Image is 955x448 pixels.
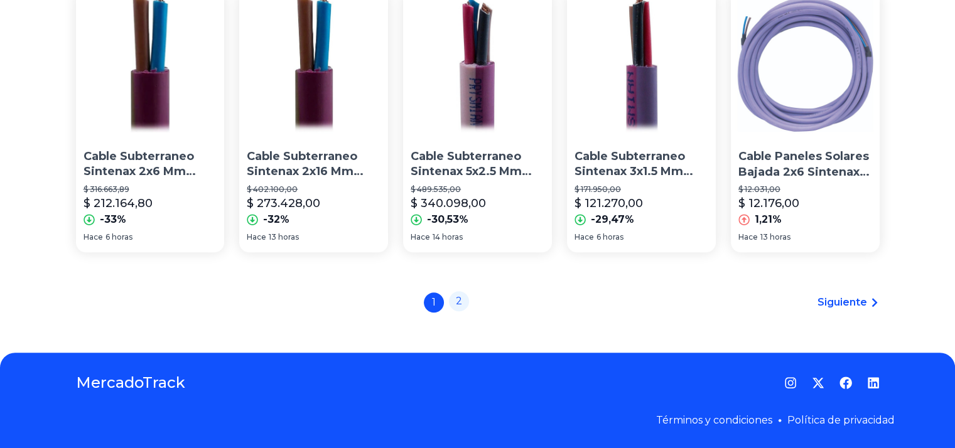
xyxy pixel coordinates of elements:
[656,414,772,426] a: Términos y condiciones
[84,232,103,242] span: Hace
[817,295,867,310] span: Siguiente
[575,149,708,180] p: Cable Subterraneo Sintenax 3x1.5 Mm Pirelli Prysmian X50mts
[269,232,299,242] span: 13 horas
[738,195,799,212] p: $ 12.176,00
[411,184,544,195] p: $ 489.535,00
[247,184,380,195] p: $ 402.100,00
[247,232,266,242] span: Hace
[575,232,594,242] span: Hace
[84,149,217,180] p: Cable Subterraneo Sintenax 2x6 Mm Pirelli Prysmian X50mts
[84,184,217,195] p: $ 316.663,89
[812,376,824,389] a: Twitter
[84,195,153,212] p: $ 212.164,80
[575,195,643,212] p: $ 121.270,00
[867,376,880,389] a: LinkedIn
[738,184,872,195] p: $ 12.031,00
[100,212,126,227] p: -33%
[76,373,185,393] a: MercadoTrack
[247,195,320,212] p: $ 273.428,00
[427,212,468,227] p: -30,53%
[411,195,486,212] p: $ 340.098,00
[263,212,289,227] p: -32%
[839,376,852,389] a: Facebook
[738,149,872,180] p: Cable Paneles Solares Bajada 2x6 Sintenax U26s
[755,212,782,227] p: 1,21%
[433,232,463,242] span: 14 horas
[787,414,895,426] a: Política de privacidad
[591,212,634,227] p: -29,47%
[411,149,544,180] p: Cable Subterraneo Sintenax 5x2.5 Mm Pirelli Prysmian X70mts
[784,376,797,389] a: Instagram
[817,295,880,310] a: Siguiente
[738,232,758,242] span: Hace
[760,232,790,242] span: 13 horas
[105,232,132,242] span: 6 horas
[575,184,708,195] p: $ 171.950,00
[449,291,469,311] a: 2
[247,149,380,180] p: Cable Subterraneo Sintenax 2x16 Mm Pirelli Prysmian X25mts
[596,232,623,242] span: 6 horas
[411,232,430,242] span: Hace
